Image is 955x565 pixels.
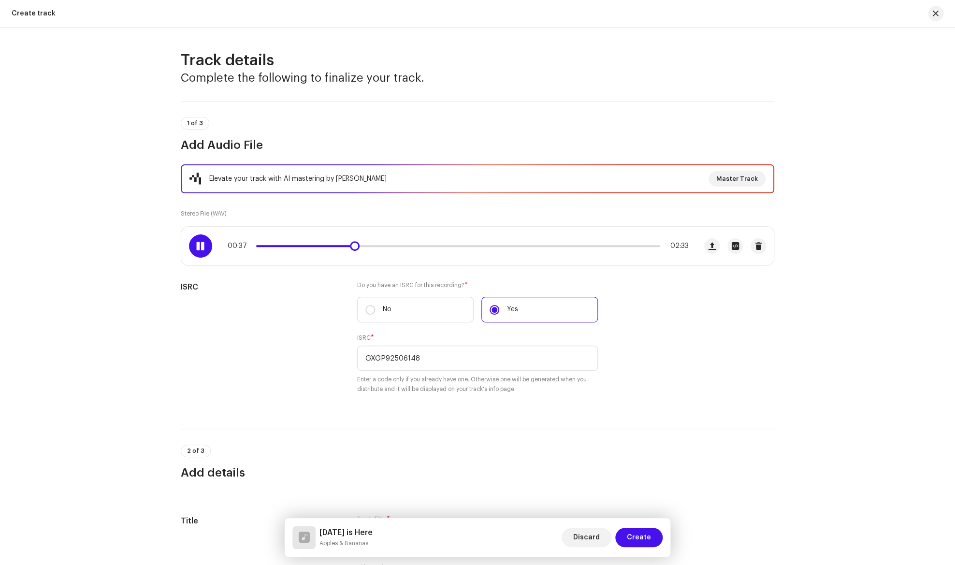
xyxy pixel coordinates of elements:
span: Master Track [716,169,758,188]
small: Stereo File (WAV) [181,211,227,217]
button: Master Track [709,171,766,187]
button: Create [615,528,663,547]
h5: Title [181,515,342,527]
label: Track Title [357,515,390,523]
small: Enter a code only if you already have one. Otherwise one will be generated when you distribute an... [357,375,598,394]
h3: Add details [181,465,774,480]
h5: Halloween is Here [319,527,373,538]
div: Elevate your track with AI mastering by [PERSON_NAME] [209,173,387,185]
h5: ISRC [181,281,342,293]
p: Yes [507,304,518,315]
small: Halloween is Here [319,538,373,548]
h3: Complete the following to finalize your track. [181,70,774,86]
label: Do you have an ISRC for this recording? [357,281,598,289]
span: 1 of 3 [187,120,203,126]
h3: Add Audio File [181,137,774,153]
span: Discard [573,528,600,547]
p: No [383,304,391,315]
span: Create [627,528,651,547]
button: Discard [562,528,611,547]
label: ISRC [357,334,374,342]
span: 00:37 [228,242,252,250]
span: 02:33 [664,242,689,250]
h2: Track details [181,51,774,70]
span: 2 of 3 [187,448,204,454]
input: ABXYZ####### [357,346,598,371]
